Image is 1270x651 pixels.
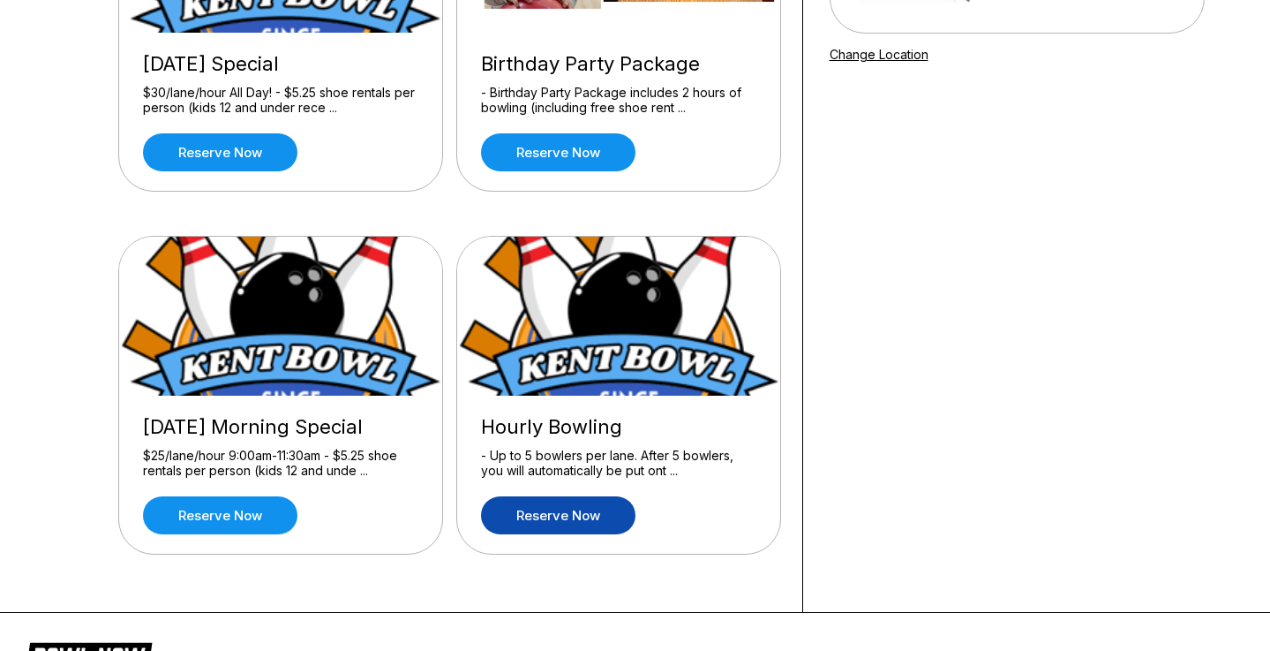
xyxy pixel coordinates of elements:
[457,237,782,396] img: Hourly Bowling
[143,52,418,76] div: [DATE] Special
[119,237,444,396] img: Sunday Morning Special
[481,52,756,76] div: Birthday Party Package
[143,133,297,171] a: Reserve now
[481,85,756,116] div: - Birthday Party Package includes 2 hours of bowling (including free shoe rent ...
[143,415,418,439] div: [DATE] Morning Special
[481,496,635,534] a: Reserve now
[481,133,635,171] a: Reserve now
[830,47,928,62] a: Change Location
[143,448,418,479] div: $25/lane/hour 9:00am-11:30am - $5.25 shoe rentals per person (kids 12 and unde ...
[143,85,418,116] div: $30/lane/hour All Day! - $5.25 shoe rentals per person (kids 12 and under rece ...
[481,448,756,479] div: - Up to 5 bowlers per lane. After 5 bowlers, you will automatically be put ont ...
[143,496,297,534] a: Reserve now
[481,415,756,439] div: Hourly Bowling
